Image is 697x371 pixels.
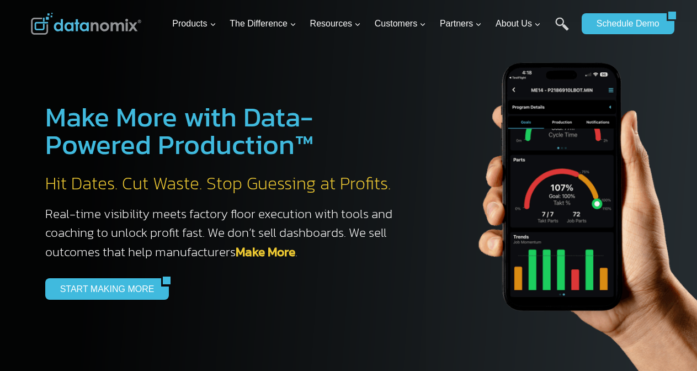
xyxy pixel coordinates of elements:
h2: Hit Dates. Cut Waste. Stop Guessing at Profits. [45,172,404,195]
a: START MAKING MORE [45,278,162,299]
h1: Make More with Data-Powered Production™ [45,103,404,158]
span: Products [172,17,216,31]
nav: Primary Navigation [168,6,576,42]
span: Resources [310,17,361,31]
h3: Real-time visibility meets factory floor execution with tools and coaching to unlock profit fast.... [45,204,404,262]
span: About Us [496,17,541,31]
a: Schedule Demo [582,13,667,34]
span: Customers [375,17,426,31]
img: Datanomix [31,13,141,35]
span: The Difference [230,17,296,31]
a: Make More [236,242,295,261]
span: Partners [440,17,482,31]
a: Search [555,17,569,42]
